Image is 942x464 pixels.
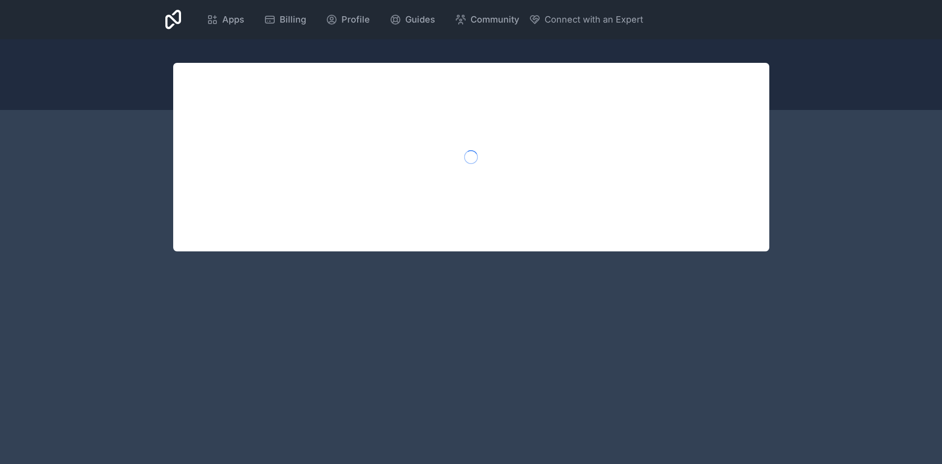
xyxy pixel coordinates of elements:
span: Profile [341,13,370,27]
a: Billing [256,9,314,30]
span: Guides [405,13,435,27]
span: Connect with an Expert [545,13,643,27]
a: Community [447,9,527,30]
a: Guides [382,9,443,30]
button: Connect with an Expert [529,13,643,27]
span: Apps [222,13,244,27]
a: Profile [318,9,378,30]
span: Community [471,13,519,27]
span: Billing [280,13,306,27]
a: Apps [199,9,252,30]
